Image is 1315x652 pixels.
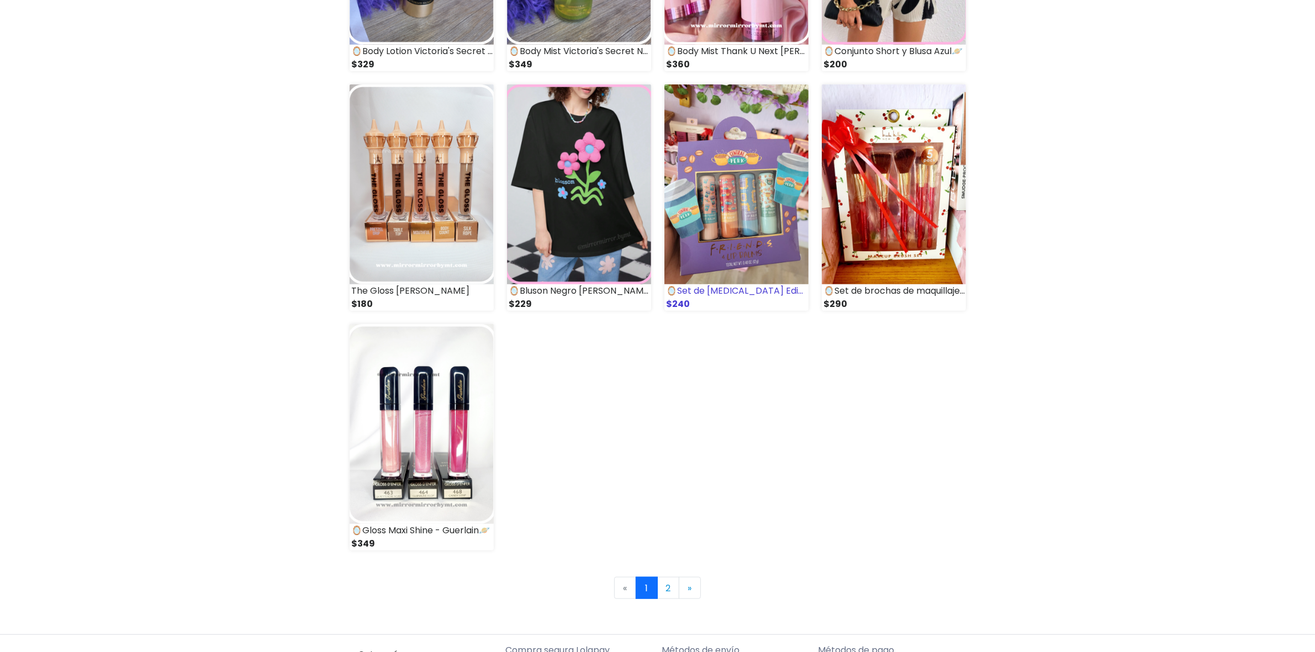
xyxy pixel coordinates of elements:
[822,284,966,298] div: 🪞Set de brochas de maquillaje cerezas🪐
[350,84,494,284] img: small_1747777826269.png
[664,84,809,311] a: 🪞Set de [MEDICAL_DATA] Edicion Limitada FRIENDS sabor Cafe🪐 $240
[679,577,701,599] a: Next
[350,284,494,298] div: The Gloss [PERSON_NAME]
[350,537,494,550] div: $349
[350,524,494,537] div: 🪞Gloss Maxi Shine - Guerlain🪐
[664,45,809,58] div: 🪞Body Mist Thank U Next [PERSON_NAME]🪐
[688,582,692,595] span: »
[350,298,494,311] div: $180
[664,284,809,298] div: 🪞Set de [MEDICAL_DATA] Edicion Limitada FRIENDS sabor Cafe🪐
[822,84,966,284] img: small_1747772219655.jpeg
[822,298,966,311] div: $290
[350,84,494,311] a: The Gloss [PERSON_NAME] $180
[350,58,494,71] div: $329
[664,84,809,284] img: small_1747772526699.jpeg
[350,324,494,550] a: 🪞Gloss Maxi Shine - Guerlain🪐 $349
[507,84,651,311] a: 🪞Bluson Negro [PERSON_NAME]🪐 $229
[507,58,651,71] div: $349
[664,58,809,71] div: $360
[350,577,966,599] nav: Page navigation
[350,45,494,58] div: 🪞Body Lotion Victoria's Secret Neon Tropic🪐
[822,84,966,311] a: 🪞Set de brochas de maquillaje cerezas🪐 $290
[507,84,651,284] img: small_1747775223869.png
[822,58,966,71] div: $200
[507,284,651,298] div: 🪞Bluson Negro [PERSON_NAME]🪐
[822,45,966,58] div: 🪞Conjunto Short y Blusa Azul🪐
[507,45,651,58] div: 🪞Body Mist Victoria's Secret Neon Tropic🪐
[664,298,809,311] div: $240
[657,577,679,599] a: 2
[350,324,494,524] img: small_1747770148306.png
[507,298,651,311] div: $229
[636,577,658,599] a: 1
